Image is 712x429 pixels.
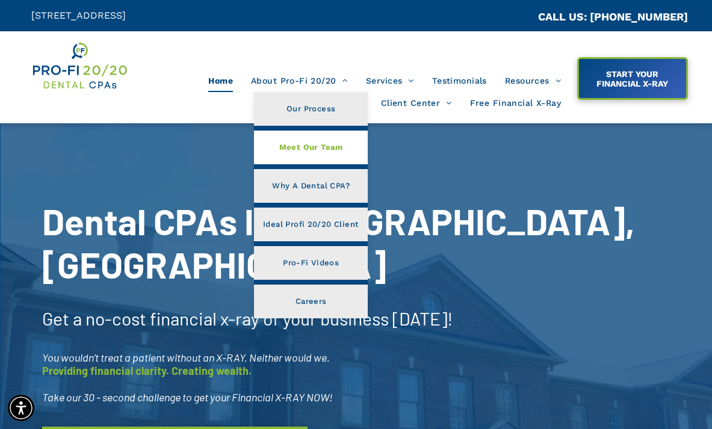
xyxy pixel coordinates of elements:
[296,294,327,309] span: Careers
[372,92,461,115] a: Client Center
[42,307,82,329] span: Get a
[279,140,343,155] span: Meet Our Team
[254,169,368,203] a: Why A Dental CPA?
[283,255,339,271] span: Pro-Fi Videos
[42,199,635,286] span: Dental CPAs In [GEOGRAPHIC_DATA], [GEOGRAPHIC_DATA]
[496,69,570,92] a: Resources
[42,364,252,377] span: Providing financial clarity. Creating wealth.
[357,69,423,92] a: Services
[254,92,368,126] a: Our Process
[263,217,359,232] span: Ideal Profi 20/20 Client
[461,92,570,115] a: Free Financial X-Ray
[538,10,688,23] a: CALL US: [PHONE_NUMBER]
[272,178,350,194] span: Why A Dental CPA?
[263,307,453,329] span: of your business [DATE]!
[42,351,330,364] span: You wouldn’t treat a patient without an X-RAY. Neither would we.
[242,69,357,92] a: About Pro-Fi 20/20
[286,101,335,117] span: Our Process
[85,307,259,329] span: no-cost financial x-ray
[254,131,368,164] a: Meet Our Team
[580,63,684,94] span: START YOUR FINANCIAL X-RAY
[251,69,348,92] span: About Pro-Fi 20/20
[8,395,34,421] div: Accessibility Menu
[42,390,333,404] span: Take our 30 - second challenge to get your Financial X-RAY NOW!
[199,69,242,92] a: Home
[254,246,368,280] a: Pro-Fi Videos
[31,40,128,91] img: Get Dental CPA Consulting, Bookkeeping, & Bank Loans
[31,10,126,21] span: [STREET_ADDRESS]
[487,11,538,23] span: CA::CALLC
[423,69,496,92] a: Testimonials
[254,285,368,318] a: Careers
[254,208,368,241] a: Ideal Profi 20/20 Client
[577,57,688,100] a: START YOUR FINANCIAL X-RAY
